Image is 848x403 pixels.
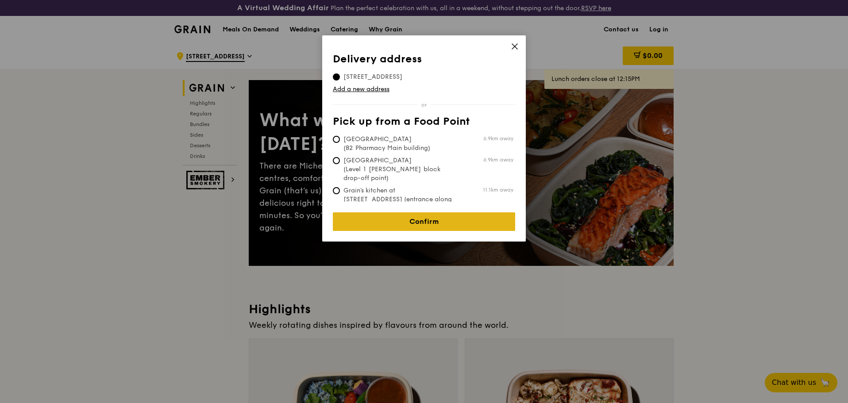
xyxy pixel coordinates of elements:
input: Grain's kitchen at [STREET_ADDRESS] (entrance along [PERSON_NAME][GEOGRAPHIC_DATA])11.1km away [333,187,340,194]
a: Add a new address [333,85,515,94]
span: 6.9km away [483,135,513,142]
span: [GEOGRAPHIC_DATA] (B2 Pharmacy Main building) [333,135,465,153]
th: Delivery address [333,53,515,69]
a: Confirm [333,212,515,231]
span: 11.1km away [483,186,513,193]
input: [GEOGRAPHIC_DATA] (Level 1 [PERSON_NAME] block drop-off point)6.9km away [333,157,340,164]
span: [GEOGRAPHIC_DATA] (Level 1 [PERSON_NAME] block drop-off point) [333,156,465,183]
span: Grain's kitchen at [STREET_ADDRESS] (entrance along [PERSON_NAME][GEOGRAPHIC_DATA]) [333,186,465,222]
input: [STREET_ADDRESS] [333,73,340,81]
span: 6.9km away [483,156,513,163]
input: [GEOGRAPHIC_DATA] (B2 Pharmacy Main building)6.9km away [333,136,340,143]
span: [STREET_ADDRESS] [333,73,413,81]
th: Pick up from a Food Point [333,115,515,131]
